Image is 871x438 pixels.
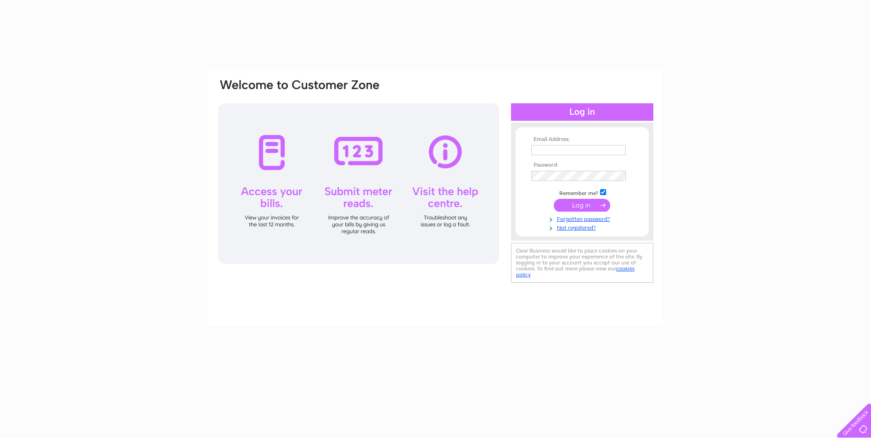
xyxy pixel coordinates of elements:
[554,199,610,212] input: Submit
[511,243,653,283] div: Clear Business would like to place cookies on your computer to improve your experience of the sit...
[529,188,635,197] td: Remember me?
[529,136,635,143] th: Email Address:
[531,214,635,223] a: Forgotten password?
[531,223,635,231] a: Not registered?
[529,162,635,168] th: Password:
[516,265,635,278] a: cookies policy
